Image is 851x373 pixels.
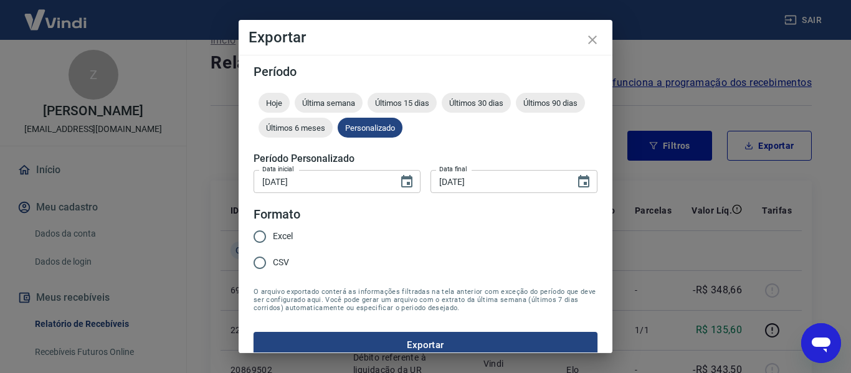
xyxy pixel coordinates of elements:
[254,153,597,165] h5: Período Personalizado
[259,98,290,108] span: Hoje
[571,169,596,194] button: Choose date, selected date is 18 de set de 2025
[516,98,585,108] span: Últimos 90 dias
[442,98,511,108] span: Últimos 30 dias
[254,288,597,312] span: O arquivo exportado conterá as informações filtradas na tela anterior com exceção do período que ...
[368,93,437,113] div: Últimos 15 dias
[273,230,293,243] span: Excel
[338,123,402,133] span: Personalizado
[249,30,602,45] h4: Exportar
[259,123,333,133] span: Últimos 6 meses
[295,93,363,113] div: Última semana
[254,170,389,193] input: DD/MM/YYYY
[273,256,289,269] span: CSV
[338,118,402,138] div: Personalizado
[394,169,419,194] button: Choose date, selected date is 18 de set de 2025
[578,25,607,55] button: close
[516,93,585,113] div: Últimos 90 dias
[262,164,294,174] label: Data inicial
[254,65,597,78] h5: Período
[368,98,437,108] span: Últimos 15 dias
[254,205,300,224] legend: Formato
[801,323,841,363] iframe: Botão para abrir a janela de mensagens
[295,98,363,108] span: Última semana
[259,118,333,138] div: Últimos 6 meses
[442,93,511,113] div: Últimos 30 dias
[259,93,290,113] div: Hoje
[254,332,597,358] button: Exportar
[430,170,566,193] input: DD/MM/YYYY
[439,164,467,174] label: Data final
